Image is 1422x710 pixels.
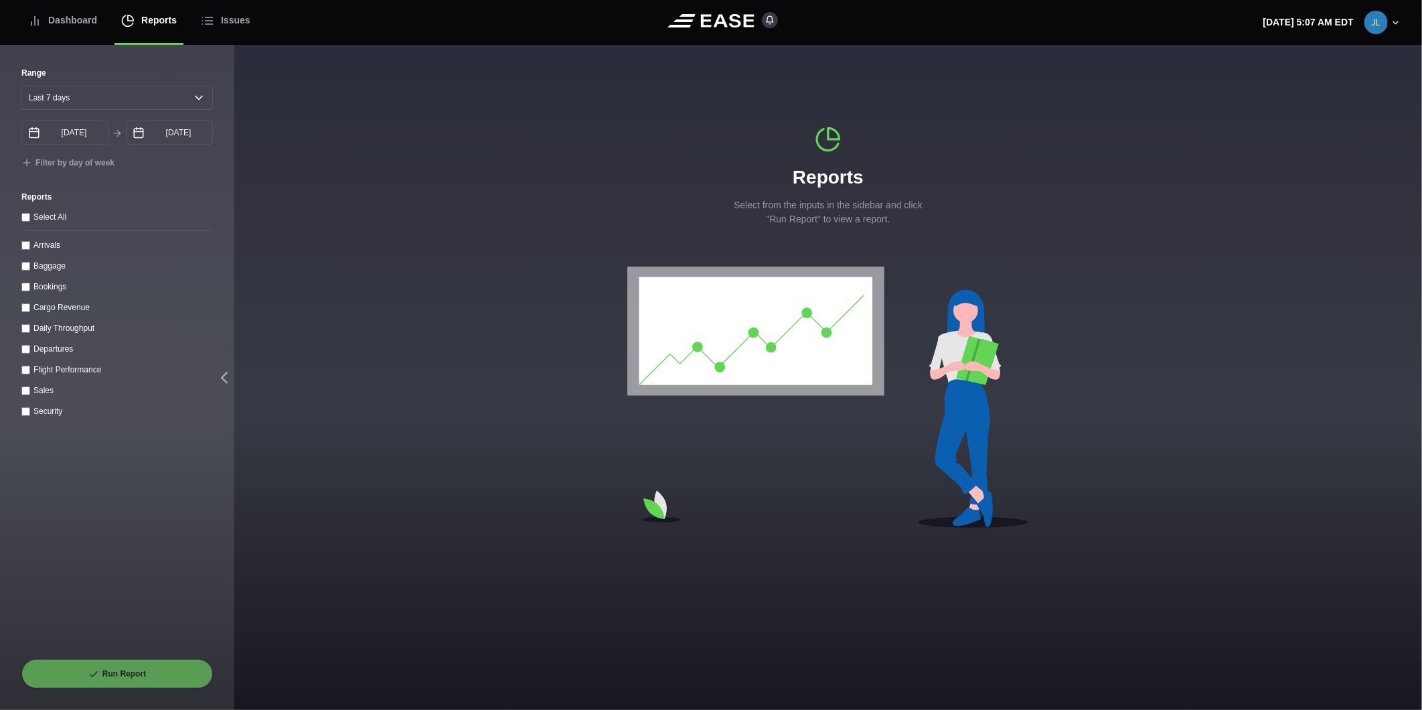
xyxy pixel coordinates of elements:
label: Departures [33,344,73,354]
label: Select All [33,212,66,222]
p: [DATE] 5:07 AM EDT [1263,15,1354,29]
label: Baggage [33,261,66,271]
label: Sales [33,386,54,395]
label: Arrivals [33,240,60,250]
p: Select from the inputs in the sidebar and click "Run Report" to view a report. [728,198,929,226]
label: Reports [21,191,213,203]
input: mm/dd/yyyy [21,121,108,145]
label: Flight Performance [33,365,101,374]
label: Daily Throughput [33,324,94,333]
div: Reports [728,126,929,226]
img: 53f407fb3ff95c172032ba983d01de88 [1364,11,1388,34]
h1: Reports [728,163,929,192]
label: Range [21,67,213,79]
label: Security [33,407,62,416]
label: Bookings [33,282,66,291]
label: Cargo Revenue [33,303,90,312]
button: Filter by day of week [21,158,114,169]
input: mm/dd/yyyy [126,121,213,145]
